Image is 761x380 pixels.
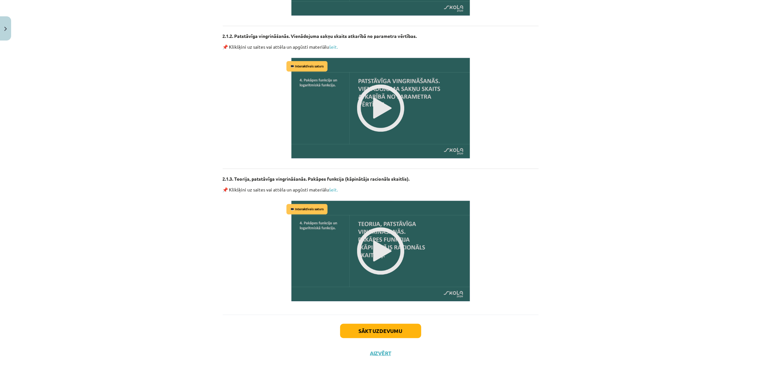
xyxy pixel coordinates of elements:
button: Sākt uzdevumu [340,324,421,338]
a: šeit. [329,44,338,50]
img: icon-close-lesson-0947bae3869378f0d4975bcd49f059093ad1ed9edebbc8119c70593378902aed.svg [4,27,7,31]
strong: 2.1.2. Patstāvīga vingrināšanās. Vienādojuma sakņu skaits atkarībā no parametra vērtības. [223,33,417,39]
p: 📌 Klikšķini uz saites vai attēla un apgūsti materiālu [223,186,539,193]
strong: 2.1.3. Teorija, patstāvīga vingrināšanās. Pakāpes funkcija (kāpinātājs racionāls skaitlis). [223,176,410,182]
p: 📌 Klikšķini uz saites vai attēla un apgūsti materiālu [223,43,539,50]
a: šeit. [329,187,338,192]
button: Aizvērt [368,350,393,356]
